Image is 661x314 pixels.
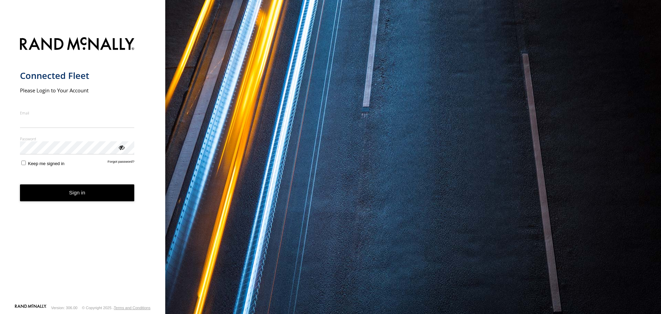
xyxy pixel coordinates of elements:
label: Email [20,110,135,115]
input: Keep me signed in [21,161,26,165]
span: Keep me signed in [28,161,64,166]
h1: Connected Fleet [20,70,135,81]
button: Sign in [20,184,135,201]
form: main [20,33,146,304]
img: Rand McNally [20,36,135,53]
label: Password [20,136,135,141]
div: Version: 306.00 [51,306,77,310]
h2: Please Login to Your Account [20,87,135,94]
div: ViewPassword [118,144,125,151]
a: Forgot password? [108,160,135,166]
div: © Copyright 2025 - [82,306,150,310]
a: Visit our Website [15,304,46,311]
a: Terms and Conditions [114,306,150,310]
